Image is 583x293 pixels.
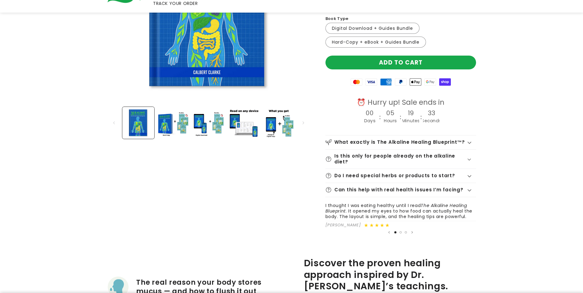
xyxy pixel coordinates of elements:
[107,116,121,130] button: Slide left
[379,111,381,124] div: :
[325,150,476,169] summary: Is this only for people already on the alkaline diet?
[386,229,392,235] button: Previous slide
[334,153,467,165] h2: Is this only for people already on the alkaline diet?
[428,110,435,116] h4: 33
[263,107,295,139] button: Load image 5 in gallery view
[157,107,189,139] button: Load image 2 in gallery view
[325,16,349,22] label: Book Type
[402,116,420,125] div: Minutes
[192,107,224,139] button: Load image 3 in gallery view
[334,187,463,193] h2: Can this help with real health issues I’m facing?
[366,110,374,116] h4: 00
[334,139,465,145] h2: What exactly is The Alkaline Healing Blueprint™?
[325,37,426,48] label: Hard-Copy + eBook + Guides Bundle
[325,183,476,197] summary: Can this help with real health issues I’m facing?
[297,116,310,130] button: Slide right
[325,23,420,34] label: Digital Download + Guides Bundle
[386,110,394,116] h4: 05
[398,230,403,235] button: Load slide 2 of 3
[364,116,375,125] div: Days
[400,111,402,124] div: :
[393,230,398,235] button: Load slide 1 of 3
[403,230,408,235] button: Load slide 3 of 3
[228,107,260,139] button: Load image 4 in gallery view
[325,135,476,149] summary: What exactly is The Alkaline Healing Blueprint™?
[422,116,441,125] div: Seconds
[409,229,415,235] button: Next slide
[346,98,455,107] div: ⏰ Hurry up! Sale ends in
[153,1,198,6] span: TRACK YOUR ORDER
[334,173,455,179] h2: Do I need special herbs or products to start?
[384,116,397,125] div: Hours
[325,169,476,183] summary: Do I need special herbs or products to start?
[325,203,476,236] slideshow-component: Customer reviews
[304,257,476,292] h2: Discover the proven healing approach inspired by Dr. [PERSON_NAME]’s teachings.
[325,56,476,69] button: Add to cart
[408,110,414,116] h4: 19
[420,111,422,124] div: :
[122,107,154,139] button: Load image 1 in gallery view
